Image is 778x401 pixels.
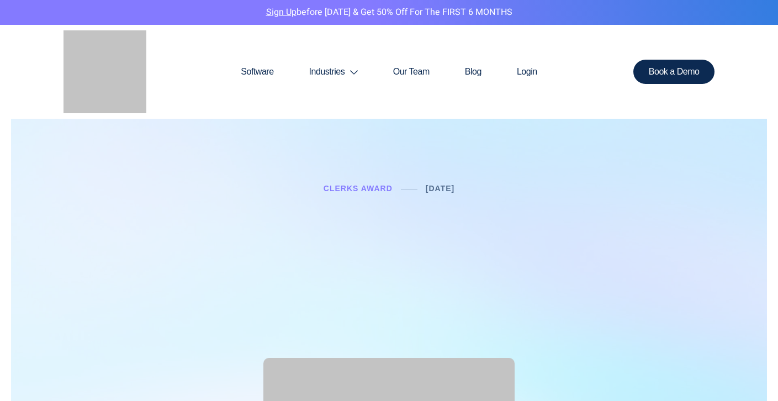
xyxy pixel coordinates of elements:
[447,45,499,98] a: Blog
[223,45,291,98] a: Software
[292,45,375,98] a: Industries
[266,6,297,19] a: Sign Up
[375,45,447,98] a: Our Team
[633,60,715,84] a: Book a Demo
[324,184,393,193] a: Clerks Award
[649,67,700,76] span: Book a Demo
[499,45,555,98] a: Login
[426,184,454,193] a: [DATE]
[8,6,770,20] p: before [DATE] & Get 50% Off for the FIRST 6 MONTHS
